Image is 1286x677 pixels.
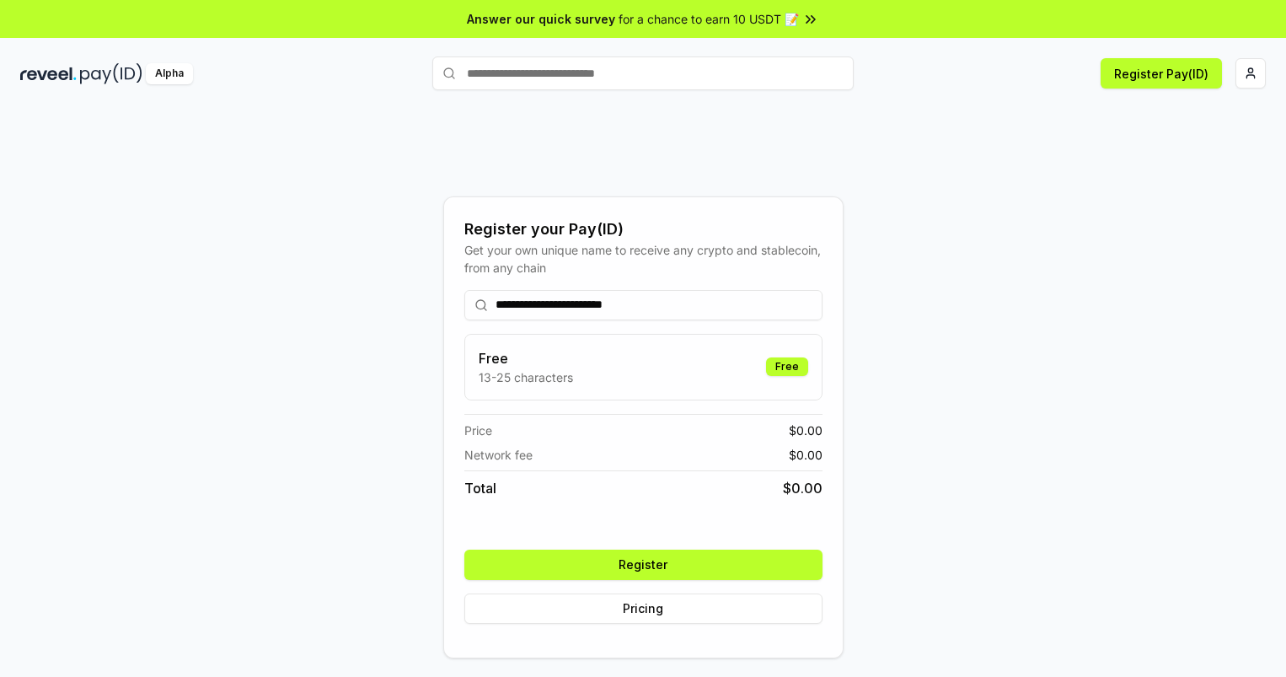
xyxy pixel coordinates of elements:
[464,478,496,498] span: Total
[783,478,823,498] span: $ 0.00
[464,422,492,439] span: Price
[789,446,823,464] span: $ 0.00
[80,63,142,84] img: pay_id
[464,550,823,580] button: Register
[464,594,823,624] button: Pricing
[479,348,573,368] h3: Free
[464,218,823,241] div: Register your Pay(ID)
[479,368,573,386] p: 13-25 characters
[467,10,615,28] span: Answer our quick survey
[619,10,799,28] span: for a chance to earn 10 USDT 📝
[464,241,823,277] div: Get your own unique name to receive any crypto and stablecoin, from any chain
[789,422,823,439] span: $ 0.00
[20,63,77,84] img: reveel_dark
[766,357,808,376] div: Free
[146,63,193,84] div: Alpha
[464,446,533,464] span: Network fee
[1101,58,1222,89] button: Register Pay(ID)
